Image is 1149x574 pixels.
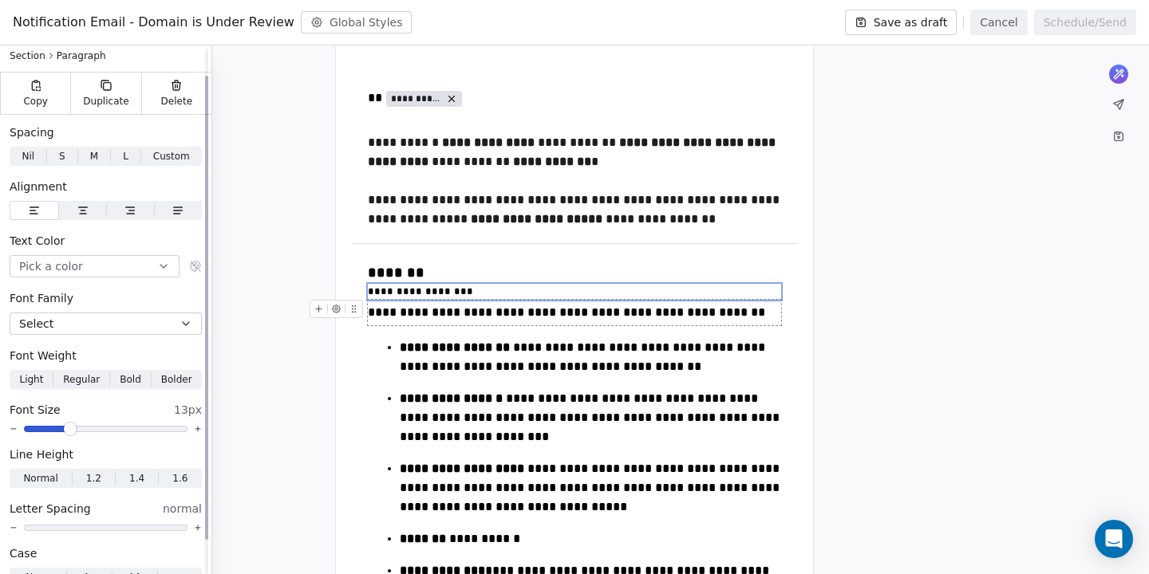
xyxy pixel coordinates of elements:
[23,471,57,486] span: Normal
[970,10,1027,35] button: Cancel
[63,372,100,387] span: Regular
[172,471,188,486] span: 1.6
[86,471,101,486] span: 1.2
[10,49,45,62] span: Section
[10,501,91,517] span: Letter Spacing
[301,11,413,33] button: Global Styles
[845,10,958,35] button: Save as draft
[19,316,53,332] span: Select
[90,149,98,163] span: M
[19,372,43,387] span: Light
[163,501,202,517] span: normal
[10,348,77,364] span: Font Weight
[22,149,34,163] span: Nil
[83,95,128,108] span: Duplicate
[10,402,61,418] span: Font Size
[10,179,67,195] span: Alignment
[161,372,192,387] span: Bolder
[161,95,193,108] span: Delete
[10,124,54,140] span: Spacing
[153,149,190,163] span: Custom
[10,545,37,561] span: Case
[1034,10,1136,35] button: Schedule/Send
[10,255,180,277] button: Pick a color
[129,471,144,486] span: 1.4
[13,13,294,32] span: Notification Email - Domain is Under Review
[10,290,73,306] span: Font Family
[1095,520,1133,558] div: Open Intercom Messenger
[120,372,141,387] span: Bold
[23,95,48,108] span: Copy
[10,233,65,249] span: Text Color
[57,49,106,62] span: Paragraph
[10,446,73,462] span: Line Height
[174,402,202,418] span: 13px
[123,149,128,163] span: L
[59,149,65,163] span: S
